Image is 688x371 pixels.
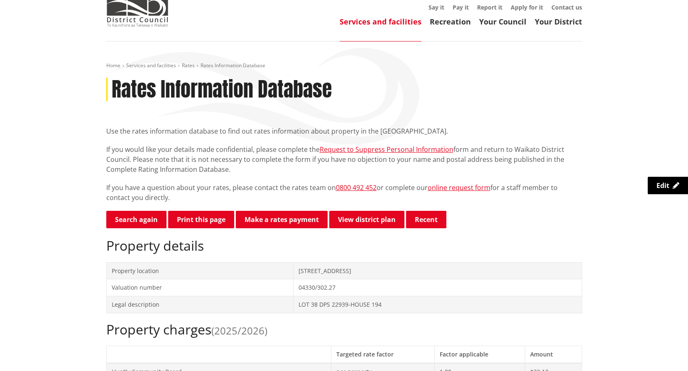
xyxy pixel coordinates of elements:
a: online request form [428,183,490,192]
a: 0800 492 452 [336,183,377,192]
a: Search again [106,211,166,228]
td: LOT 38 DPS 22939-HOUSE 194 [294,296,582,313]
h1: Rates Information Database [112,78,332,102]
a: View district plan [329,211,404,228]
a: Report it [477,3,502,11]
td: 04330/302.27 [294,279,582,296]
nav: breadcrumb [106,62,582,69]
p: If you have a question about your rates, please contact the rates team on or complete our for a s... [106,183,582,203]
a: Request to Suppress Personal Information [320,145,453,154]
p: If you would like your details made confidential, please complete the form and return to Waikato ... [106,144,582,174]
a: Contact us [551,3,582,11]
a: Services and facilities [126,62,176,69]
h2: Property details [106,238,582,254]
button: Print this page [168,211,234,228]
a: Pay it [453,3,469,11]
a: Rates [182,62,195,69]
th: Factor applicable [435,346,525,363]
a: Your District [535,17,582,27]
a: Your Council [479,17,526,27]
p: Use the rates information database to find out rates information about property in the [GEOGRAPHI... [106,126,582,136]
td: Valuation number [106,279,294,296]
a: Edit [648,177,688,194]
a: Apply for it [511,3,543,11]
a: Make a rates payment [236,211,328,228]
td: Property location [106,262,294,279]
a: Home [106,62,120,69]
iframe: Messenger Launcher [650,336,680,366]
td: Legal description [106,296,294,313]
th: Amount [525,346,582,363]
a: Say it [428,3,444,11]
span: (2025/2026) [211,324,267,337]
span: Edit [656,181,669,190]
td: [STREET_ADDRESS] [294,262,582,279]
th: Targeted rate factor [331,346,435,363]
button: Recent [406,211,446,228]
span: Rates Information Database [201,62,265,69]
a: Services and facilities [340,17,421,27]
a: Recreation [430,17,471,27]
h2: Property charges [106,322,582,337]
